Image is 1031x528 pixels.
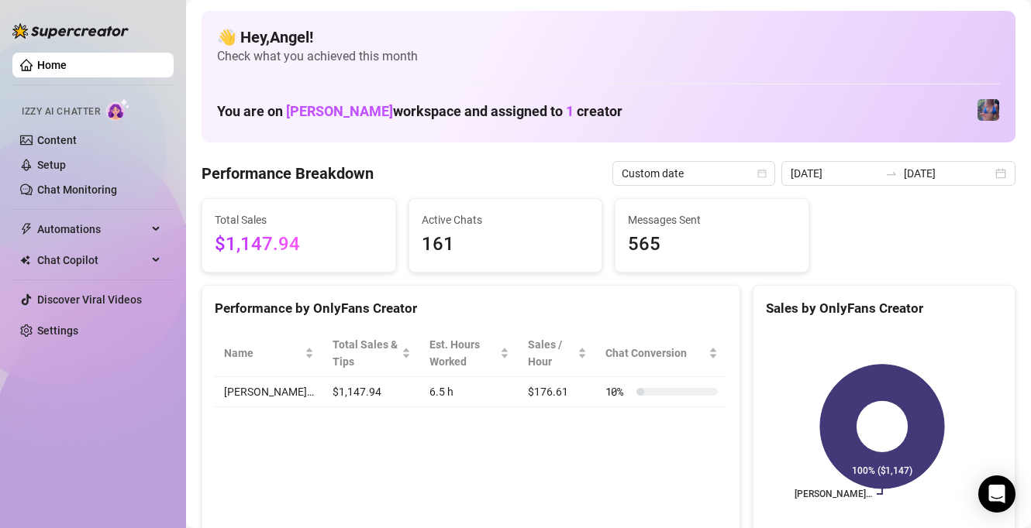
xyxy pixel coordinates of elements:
img: AI Chatter [106,98,130,121]
a: Home [37,59,67,71]
span: Total Sales [215,211,383,228]
span: Chat Copilot [37,248,147,273]
span: Automations [37,217,147,242]
span: Messages Sent [628,211,796,228]
span: Active Chats [422,211,590,228]
span: 10 % [605,383,630,400]
a: Content [37,134,77,146]
span: Name [224,345,302,362]
h4: 👋 Hey, Angel ! [217,26,1000,48]
img: Chat Copilot [20,255,30,266]
input: Start date [791,165,879,182]
span: 161 [422,230,590,259]
a: Discover Viral Videos [37,293,142,306]
td: $1,147.94 [323,377,420,407]
span: swap-right [885,167,898,180]
div: Open Intercom Messenger [978,475,1015,513]
text: [PERSON_NAME]… [795,489,872,499]
div: Sales by OnlyFans Creator [766,298,1002,319]
span: to [885,167,898,180]
a: Settings [37,324,78,337]
span: Total Sales & Tips [333,336,398,370]
td: 6.5 h [420,377,518,407]
img: logo-BBDzfeDw.svg [12,23,129,39]
a: Setup [37,159,66,171]
img: Jaylie [978,99,999,121]
th: Name [215,330,323,377]
h1: You are on workspace and assigned to creator [217,103,622,120]
td: $176.61 [519,377,596,407]
span: Chat Conversion [605,345,705,362]
a: Chat Monitoring [37,183,117,196]
span: $1,147.94 [215,230,383,259]
th: Chat Conversion [596,330,727,377]
span: thunderbolt [20,223,33,235]
div: Est. Hours Worked [429,336,496,370]
th: Sales / Hour [519,330,596,377]
span: Izzy AI Chatter [22,105,100,119]
td: [PERSON_NAME]… [215,377,323,407]
span: 565 [628,230,796,259]
span: 1 [566,103,574,119]
div: Performance by OnlyFans Creator [215,298,727,319]
span: [PERSON_NAME] [286,103,393,119]
input: End date [904,165,992,182]
th: Total Sales & Tips [323,330,420,377]
span: Custom date [622,162,766,185]
span: calendar [757,169,767,178]
h4: Performance Breakdown [202,163,374,184]
span: Sales / Hour [528,336,574,370]
span: Check what you achieved this month [217,48,1000,65]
